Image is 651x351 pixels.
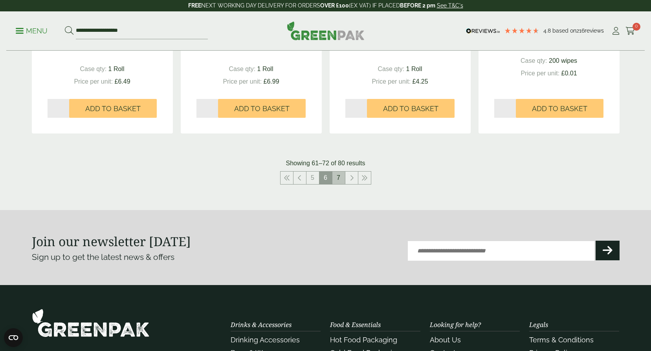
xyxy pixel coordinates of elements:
[413,78,428,85] span: £4.25
[188,2,201,9] strong: FREE
[516,99,603,118] button: Add to Basket
[552,27,576,34] span: Based on
[306,172,319,184] a: 5
[229,66,256,72] span: Case qty:
[466,28,500,34] img: REVIEWS.io
[625,25,635,37] a: 0
[264,78,279,85] span: £6.99
[287,21,365,40] img: GreenPak Supplies
[378,66,405,72] span: Case qty:
[585,27,604,34] span: reviews
[231,336,300,344] a: Drinking Accessories
[32,309,150,337] img: GreenPak Supplies
[32,233,191,250] strong: Join our newsletter [DATE]
[115,78,130,85] span: £6.49
[319,172,332,184] span: 6
[437,2,463,9] a: See T&C's
[223,78,262,85] span: Price per unit:
[320,2,349,9] strong: OVER £100
[80,66,107,72] span: Case qty:
[16,26,48,34] a: Menu
[611,27,621,35] i: My Account
[32,251,296,263] p: Sign up to get the latest news & offers
[16,26,48,36] p: Menu
[576,27,585,34] span: 216
[108,66,125,72] span: 1 Roll
[218,99,306,118] button: Add to Basket
[234,104,290,113] span: Add to Basket
[625,27,635,35] i: Cart
[69,99,157,118] button: Add to Basket
[543,27,552,34] span: 4.8
[400,2,435,9] strong: BEFORE 2 pm
[430,336,461,344] a: About Us
[521,70,559,77] span: Price per unit:
[257,66,273,72] span: 1 Roll
[561,70,577,77] span: £0.01
[85,104,141,113] span: Add to Basket
[367,99,455,118] button: Add to Basket
[504,27,539,34] div: 4.79 Stars
[286,159,365,168] p: Showing 61–72 of 80 results
[372,78,411,85] span: Price per unit:
[406,66,422,72] span: 1 Roll
[633,23,640,31] span: 0
[383,104,438,113] span: Add to Basket
[549,57,577,64] span: 200 wipes
[332,172,345,184] a: 7
[330,336,397,344] a: Hot Food Packaging
[521,57,547,64] span: Case qty:
[74,78,113,85] span: Price per unit:
[532,104,587,113] span: Add to Basket
[529,336,594,344] a: Terms & Conditions
[4,328,23,347] button: Open CMP widget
